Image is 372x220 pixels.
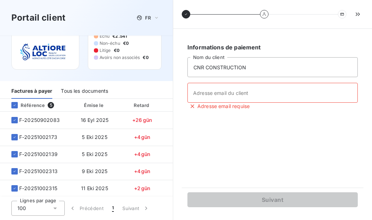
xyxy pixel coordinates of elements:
span: €0 [143,54,148,61]
span: F-20251002315 [19,185,57,192]
span: F-20251002173 [19,134,57,141]
span: 5 Eki 2025 [82,151,107,157]
span: F-20250902083 [19,117,60,124]
input: placeholder [187,83,358,103]
span: Échu [100,33,110,39]
span: +2 gün [134,185,150,191]
div: Factures à payer [11,84,52,99]
h3: Portail client [11,11,65,24]
span: 11 Eki 2025 [81,185,108,191]
span: €0 [114,47,119,54]
span: 5 [48,102,54,108]
span: FR [145,15,151,21]
button: 1 [108,201,118,216]
span: +26 gün [132,117,152,123]
div: Tous les documents [61,84,108,99]
span: Litige [100,47,111,54]
span: +4 gün [134,168,150,174]
button: Suivant [118,201,154,216]
div: Statut [166,102,208,109]
button: Précédent [65,201,108,216]
span: €2.541 [112,33,127,39]
div: Émise le [71,102,118,109]
span: 5 Eki 2025 [82,134,107,140]
span: 9 Eki 2025 [82,168,108,174]
span: Adresse email requise [197,103,250,110]
button: Suivant [187,192,358,207]
h6: Informations de paiement [187,43,358,52]
span: 16 Eyl 2025 [81,117,109,123]
span: F-20251002313 [19,168,58,175]
span: +4 gün [134,151,150,157]
span: F-20251002139 [19,151,58,158]
img: Company logo [20,43,66,61]
span: +4 gün [134,134,150,140]
span: 1 [112,205,114,212]
div: Retard [121,102,164,109]
span: €0 [123,40,129,47]
input: placeholder [187,57,358,77]
span: 100 [17,205,26,212]
span: Non-échu [100,40,120,47]
div: Référence [6,102,45,108]
span: Avoirs non associés [100,54,140,61]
